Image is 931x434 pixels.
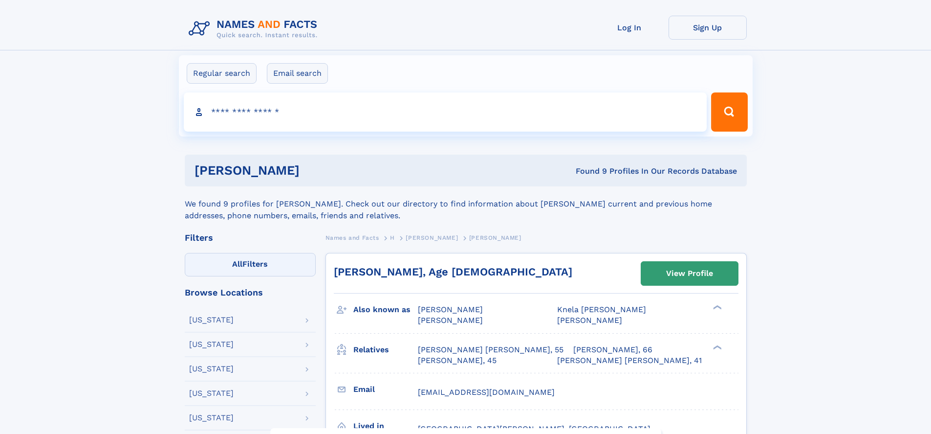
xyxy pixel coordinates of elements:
[189,389,234,397] div: [US_STATE]
[406,234,458,241] span: [PERSON_NAME]
[557,316,622,325] span: [PERSON_NAME]
[184,92,707,132] input: search input
[267,63,328,84] label: Email search
[669,16,747,40] a: Sign Up
[189,316,234,324] div: [US_STATE]
[418,388,555,397] span: [EMAIL_ADDRESS][DOMAIN_NAME]
[437,166,737,177] div: Found 9 Profiles In Our Records Database
[185,233,316,242] div: Filters
[353,342,418,358] h3: Relatives
[641,262,738,285] a: View Profile
[418,355,497,366] a: [PERSON_NAME], 45
[666,262,713,285] div: View Profile
[185,186,747,222] div: We found 9 profiles for [PERSON_NAME]. Check out our directory to find information about [PERSON_...
[187,63,257,84] label: Regular search
[232,259,242,269] span: All
[406,231,458,244] a: [PERSON_NAME]
[711,304,722,311] div: ❯
[185,288,316,297] div: Browse Locations
[325,231,379,244] a: Names and Facts
[711,92,747,132] button: Search Button
[189,341,234,348] div: [US_STATE]
[573,344,652,355] a: [PERSON_NAME], 66
[334,266,572,278] a: [PERSON_NAME], Age [DEMOGRAPHIC_DATA]
[189,365,234,373] div: [US_STATE]
[418,424,650,434] span: [GEOGRAPHIC_DATA][PERSON_NAME], [GEOGRAPHIC_DATA]
[590,16,669,40] a: Log In
[195,164,438,177] h1: [PERSON_NAME]
[353,381,418,398] h3: Email
[469,234,521,241] span: [PERSON_NAME]
[418,305,483,314] span: [PERSON_NAME]
[185,16,325,42] img: Logo Names and Facts
[353,301,418,318] h3: Also known as
[418,316,483,325] span: [PERSON_NAME]
[390,231,395,244] a: H
[557,305,646,314] span: Knela [PERSON_NAME]
[390,234,395,241] span: H
[711,344,722,350] div: ❯
[418,344,563,355] a: [PERSON_NAME] [PERSON_NAME], 55
[185,253,316,276] label: Filters
[189,414,234,422] div: [US_STATE]
[557,355,702,366] a: [PERSON_NAME] [PERSON_NAME], 41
